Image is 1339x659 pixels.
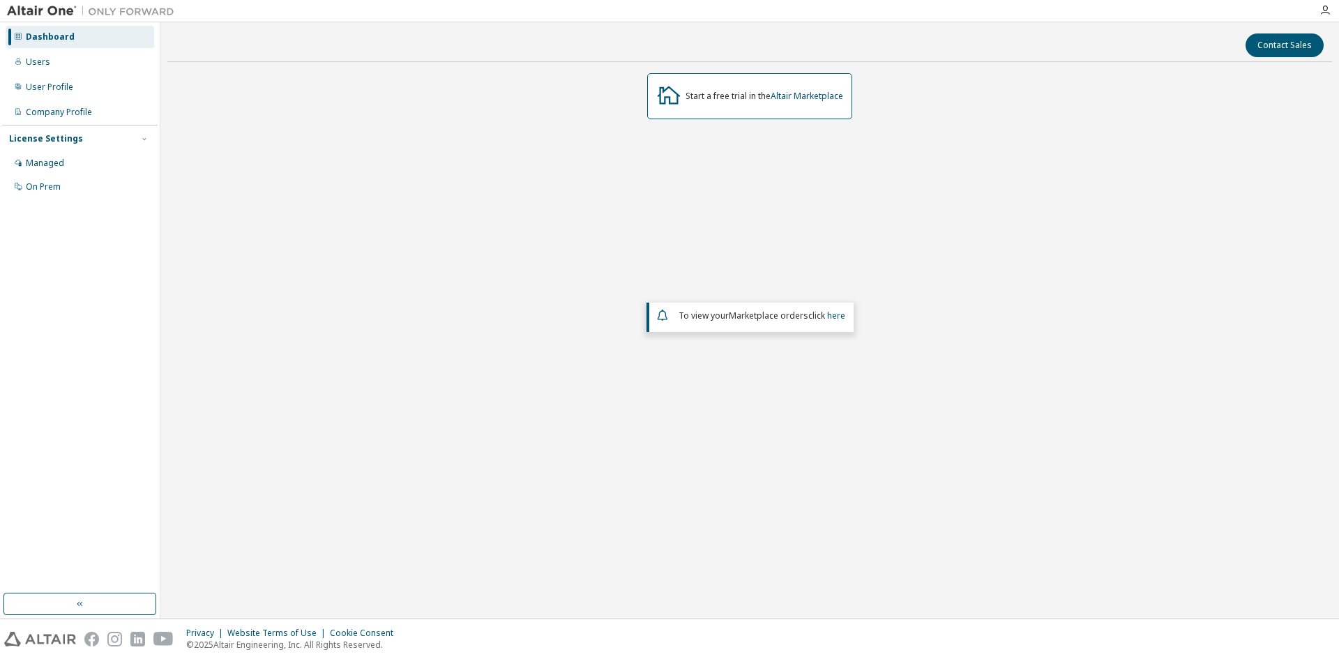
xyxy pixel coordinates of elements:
[686,91,843,102] div: Start a free trial in the
[729,310,808,321] em: Marketplace orders
[107,632,122,646] img: instagram.svg
[153,632,174,646] img: youtube.svg
[84,632,99,646] img: facebook.svg
[827,310,845,321] a: here
[7,4,181,18] img: Altair One
[26,181,61,192] div: On Prem
[679,310,845,321] span: To view your click
[26,56,50,68] div: Users
[26,82,73,93] div: User Profile
[26,31,75,43] div: Dashboard
[186,639,402,651] p: © 2025 Altair Engineering, Inc. All Rights Reserved.
[186,628,227,639] div: Privacy
[9,133,83,144] div: License Settings
[130,632,145,646] img: linkedin.svg
[26,158,64,169] div: Managed
[26,107,92,118] div: Company Profile
[4,632,76,646] img: altair_logo.svg
[330,628,402,639] div: Cookie Consent
[771,90,843,102] a: Altair Marketplace
[1246,33,1324,57] button: Contact Sales
[227,628,330,639] div: Website Terms of Use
